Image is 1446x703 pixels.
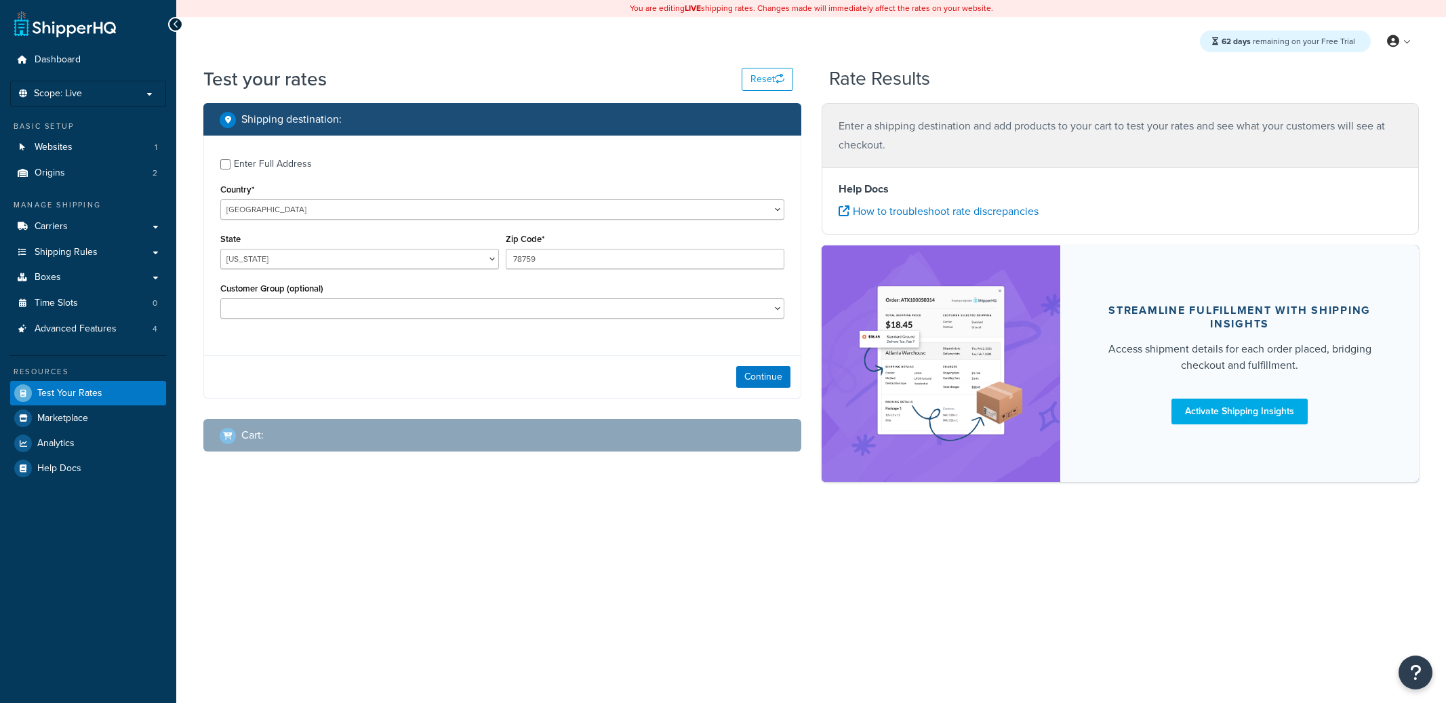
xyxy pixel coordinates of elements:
h2: Rate Results [829,68,930,89]
span: Help Docs [37,463,81,475]
span: Origins [35,167,65,179]
span: remaining on your Free Trial [1222,35,1355,47]
button: Continue [736,366,790,388]
strong: 62 days [1222,35,1251,47]
div: Basic Setup [10,121,166,132]
span: Dashboard [35,54,81,66]
label: Zip Code* [506,234,544,244]
a: Test Your Rates [10,381,166,405]
div: Manage Shipping [10,199,166,211]
a: Analytics [10,431,166,456]
h1: Test your rates [203,66,327,92]
span: Carriers [35,221,68,233]
a: Time Slots0 [10,291,166,316]
span: Shipping Rules [35,247,98,258]
span: 1 [155,142,157,153]
a: Marketplace [10,406,166,430]
span: Marketplace [37,413,88,424]
button: Open Resource Center [1399,656,1432,689]
div: Resources [10,366,166,378]
span: 2 [153,167,157,179]
label: State [220,234,241,244]
li: Origins [10,161,166,186]
label: Country* [220,184,254,195]
li: Advanced Features [10,317,166,342]
span: Websites [35,142,73,153]
a: Activate Shipping Insights [1171,399,1308,424]
a: Origins2 [10,161,166,186]
span: 0 [153,298,157,309]
p: Enter a shipping destination and add products to your cart to test your rates and see what your c... [839,117,1403,155]
span: 4 [153,323,157,335]
span: Analytics [37,438,75,449]
div: Streamline Fulfillment with Shipping Insights [1093,304,1386,331]
span: Test Your Rates [37,388,102,399]
h2: Shipping destination : [241,113,342,125]
a: Help Docs [10,456,166,481]
input: Enter Full Address [220,159,230,169]
div: Access shipment details for each order placed, bridging checkout and fulfillment. [1093,341,1386,374]
a: Advanced Features4 [10,317,166,342]
a: Websites1 [10,135,166,160]
b: LIVE [685,2,701,14]
label: Customer Group (optional) [220,283,323,294]
span: Boxes [35,272,61,283]
div: Enter Full Address [234,155,312,174]
a: How to troubleshoot rate discrepancies [839,203,1039,219]
button: Reset [742,68,793,91]
span: Time Slots [35,298,78,309]
span: Scope: Live [34,88,82,100]
a: Carriers [10,214,166,239]
li: Websites [10,135,166,160]
a: Shipping Rules [10,240,166,265]
img: feature-image-si-e24932ea9b9fcd0ff835db86be1ff8d589347e8876e1638d903ea230a36726be.png [856,266,1026,462]
a: Dashboard [10,47,166,73]
h2: Cart : [241,429,264,441]
li: Time Slots [10,291,166,316]
h4: Help Docs [839,181,1403,197]
a: Boxes [10,265,166,290]
span: Advanced Features [35,323,117,335]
